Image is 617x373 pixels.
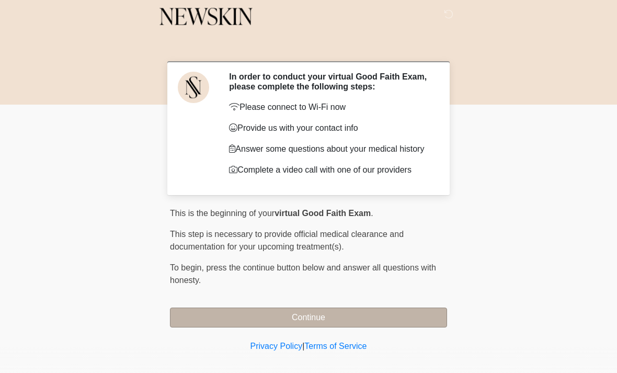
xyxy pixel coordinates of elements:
[229,164,431,176] p: Complete a video call with one of our providers
[275,209,371,218] strong: virtual Good Faith Exam
[229,72,431,92] h2: In order to conduct your virtual Good Faith Exam, please complete the following steps:
[229,122,431,134] p: Provide us with your contact info
[170,230,404,251] span: This step is necessary to provide official medical clearance and documentation for your upcoming ...
[229,143,431,155] p: Answer some questions about your medical history
[170,263,436,285] span: press the continue button below and answer all questions with honesty.
[162,38,455,57] h1: ‎ ‎ ‎
[371,209,373,218] span: .
[159,8,253,26] img: Newskin Logo
[229,101,431,114] p: Please connect to Wi-Fi now
[170,209,275,218] span: This is the beginning of your
[302,342,304,351] a: |
[250,342,303,351] a: Privacy Policy
[170,308,447,327] button: Continue
[170,263,206,272] span: To begin,
[304,342,367,351] a: Terms of Service
[178,72,209,103] img: Agent Avatar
